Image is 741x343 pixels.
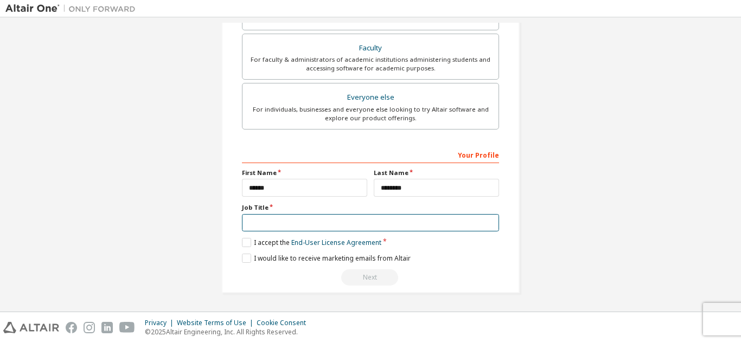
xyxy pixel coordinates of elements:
[177,319,257,327] div: Website Terms of Use
[66,322,77,333] img: facebook.svg
[242,203,499,212] label: Job Title
[249,105,492,122] div: For individuals, businesses and everyone else looking to try Altair software and explore our prod...
[5,3,141,14] img: Altair One
[119,322,135,333] img: youtube.svg
[242,169,367,177] label: First Name
[291,238,381,247] a: End-User License Agreement
[242,146,499,163] div: Your Profile
[101,322,113,333] img: linkedin.svg
[242,238,381,247] label: I accept the
[242,254,411,263] label: I would like to receive marketing emails from Altair
[257,319,312,327] div: Cookie Consent
[145,319,177,327] div: Privacy
[145,327,312,336] p: © 2025 Altair Engineering, Inc. All Rights Reserved.
[249,41,492,56] div: Faculty
[84,322,95,333] img: instagram.svg
[249,90,492,105] div: Everyone else
[249,55,492,73] div: For faculty & administrators of academic institutions administering students and accessing softwa...
[374,169,499,177] label: Last Name
[242,269,499,286] div: Read and acccept EULA to continue
[3,322,59,333] img: altair_logo.svg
